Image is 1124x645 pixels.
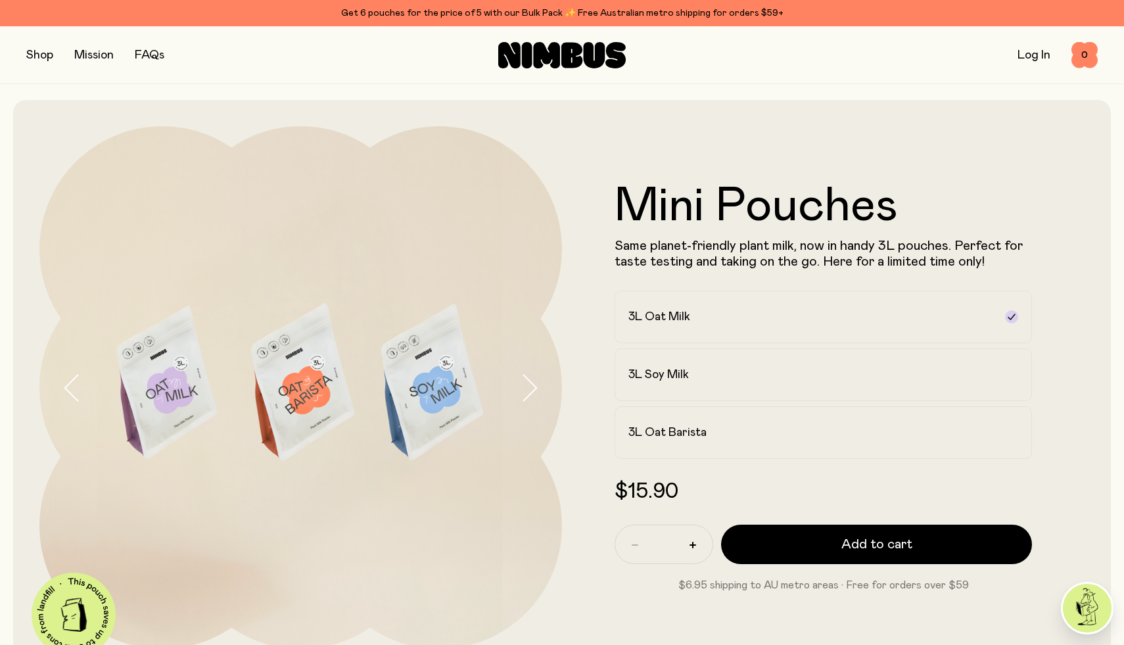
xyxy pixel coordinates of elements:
[1071,42,1098,68] button: 0
[721,525,1032,564] button: Add to cart
[1018,49,1050,61] a: Log In
[615,238,1032,270] p: Same planet-friendly plant milk, now in handy 3L pouches. Perfect for taste testing and taking on...
[628,309,690,325] h2: 3L Oat Milk
[1063,584,1112,633] img: agent
[26,5,1098,21] div: Get 6 pouches for the price of 5 with our Bulk Pack ✨ Free Australian metro shipping for orders $59+
[841,535,912,554] span: Add to cart
[615,183,1032,230] h1: Mini Pouches
[615,577,1032,593] p: $6.95 shipping to AU metro areas · Free for orders over $59
[74,49,114,61] a: Mission
[615,481,678,502] span: $15.90
[628,425,707,441] h2: 3L Oat Barista
[135,49,164,61] a: FAQs
[628,367,689,383] h2: 3L Soy Milk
